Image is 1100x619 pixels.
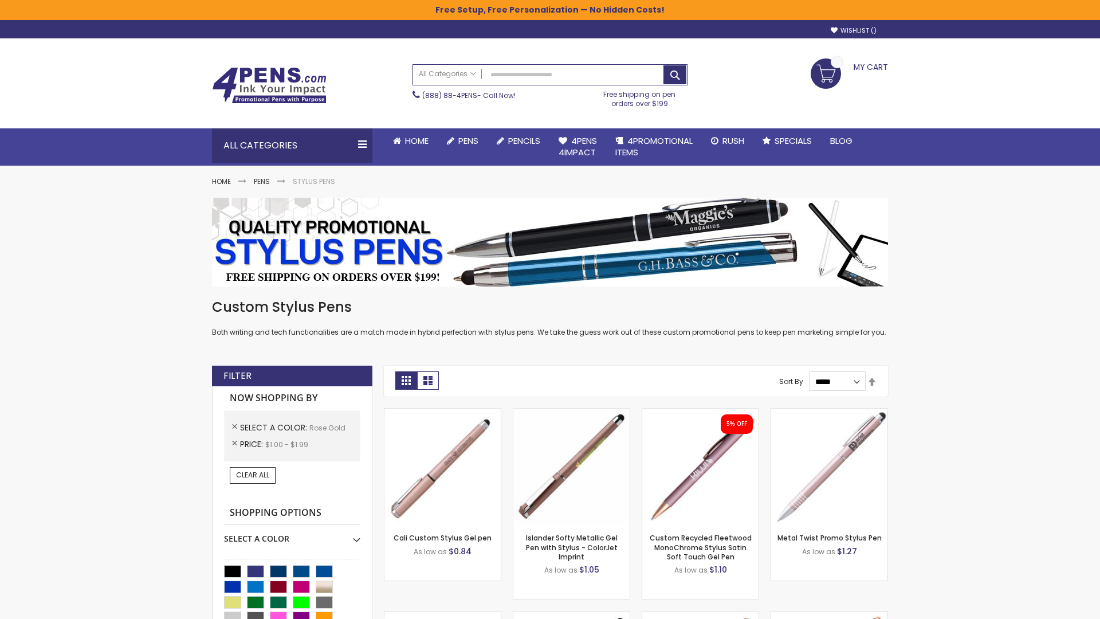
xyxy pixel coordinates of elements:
[458,135,478,147] span: Pens
[830,135,852,147] span: Blog
[212,198,888,287] img: Stylus Pens
[212,67,327,104] img: 4Pens Custom Pens and Promotional Products
[265,440,308,449] span: $1.00 - $1.99
[236,470,269,480] span: Clear All
[513,409,630,525] img: Islander Softy Metallic Gel Pen with Stylus - ColorJet Imprint-Rose Gold
[722,135,744,147] span: Rush
[779,377,803,386] label: Sort By
[212,298,888,316] h1: Custom Stylus Pens
[224,386,360,410] strong: Now Shopping by
[606,128,702,166] a: 4PROMOTIONALITEMS
[549,128,606,166] a: 4Pens4impact
[642,408,759,418] a: Custom Recycled Fleetwood MonoChrome Stylus Satin Soft Touch Gel Pen-Rose Gold
[293,177,335,186] strong: Stylus Pens
[777,533,882,543] a: Metal Twist Promo Stylus Pen
[821,128,862,154] a: Blog
[212,128,372,163] div: All Categories
[544,565,577,575] span: As low as
[223,370,252,382] strong: Filter
[802,547,835,557] span: As low as
[422,91,477,100] a: (888) 88-4PENS
[405,135,429,147] span: Home
[831,26,877,35] a: Wishlist
[488,128,549,154] a: Pencils
[212,177,231,186] a: Home
[309,423,345,433] span: Rose Gold
[837,546,857,557] span: $1.27
[384,128,438,154] a: Home
[753,128,821,154] a: Specials
[224,525,360,544] div: Select A Color
[775,135,812,147] span: Specials
[726,420,747,428] div: 5% OFF
[413,65,482,84] a: All Categories
[384,409,501,525] img: Cali Custom Stylus Gel pen-Rose Gold
[709,564,727,575] span: $1.10
[771,409,887,525] img: Metal Twist Promo Stylus Pen-Rose gold
[414,547,447,557] span: As low as
[230,467,276,483] a: Clear All
[650,533,752,561] a: Custom Recycled Fleetwood MonoChrome Stylus Satin Soft Touch Gel Pen
[419,69,476,79] span: All Categories
[513,408,630,418] a: Islander Softy Metallic Gel Pen with Stylus - ColorJet Imprint-Rose Gold
[674,565,708,575] span: As low as
[559,135,597,158] span: 4Pens 4impact
[224,501,360,526] strong: Shopping Options
[592,85,688,108] div: Free shipping on pen orders over $199
[384,408,501,418] a: Cali Custom Stylus Gel pen-Rose Gold
[240,422,309,433] span: Select A Color
[771,408,887,418] a: Metal Twist Promo Stylus Pen-Rose gold
[642,409,759,525] img: Custom Recycled Fleetwood MonoChrome Stylus Satin Soft Touch Gel Pen-Rose Gold
[438,128,488,154] a: Pens
[615,135,693,158] span: 4PROMOTIONAL ITEMS
[702,128,753,154] a: Rush
[212,298,888,338] div: Both writing and tech functionalities are a match made in hybrid perfection with stylus pens. We ...
[394,533,492,543] a: Cali Custom Stylus Gel pen
[240,438,265,450] span: Price
[526,533,618,561] a: Islander Softy Metallic Gel Pen with Stylus - ColorJet Imprint
[449,546,472,557] span: $0.84
[508,135,540,147] span: Pencils
[422,91,516,100] span: - Call Now!
[254,177,270,186] a: Pens
[579,564,599,575] span: $1.05
[395,371,417,390] strong: Grid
